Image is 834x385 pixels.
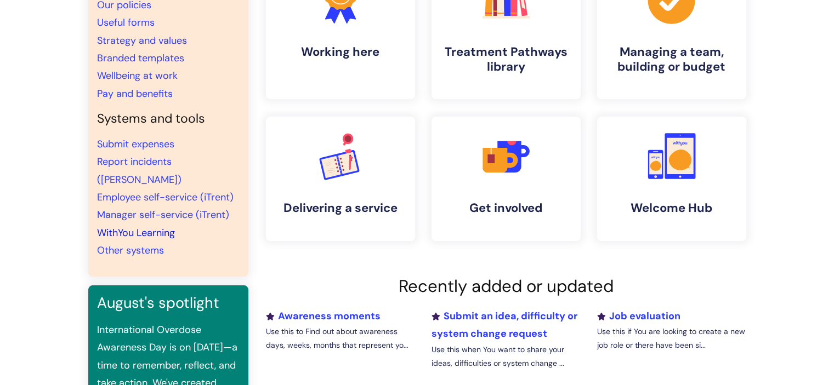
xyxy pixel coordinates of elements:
a: Welcome Hub [597,117,746,240]
a: Useful forms [97,16,155,29]
p: Use this to Find out about awareness days, weeks, months that represent yo... [266,325,415,352]
p: Use this when You want to share your ideas, difficulties or system change ... [431,343,580,370]
h4: Managing a team, building or budget [606,45,737,74]
h4: Treatment Pathways library [440,45,572,74]
h4: Working here [275,45,406,59]
a: Pay and benefits [97,87,173,100]
a: Other systems [97,244,164,257]
a: Submit an idea, difficulty or system change request [431,309,577,340]
a: Awareness moments [266,309,381,323]
h4: Welcome Hub [606,201,737,215]
a: Branded templates [97,51,184,65]
h4: Systems and tools [97,111,240,127]
a: Wellbeing at work [97,69,178,82]
a: Report incidents ([PERSON_NAME]) [97,155,181,186]
a: Get involved [432,117,581,240]
a: WithYou Learning [97,226,175,239]
h4: Get involved [440,201,572,215]
a: Employee self-service (iTrent) [97,191,234,204]
a: Strategy and values [97,34,187,47]
a: Manager self-service (iTrent) [97,208,229,221]
p: Use this if You are looking to create a new job role or there have been si... [597,325,746,352]
a: Delivering a service [266,117,415,240]
h2: Recently added or updated [266,276,746,296]
h4: Delivering a service [275,201,406,215]
h3: August's spotlight [97,294,240,312]
a: Submit expenses [97,137,174,151]
a: Job evaluation [597,309,680,323]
